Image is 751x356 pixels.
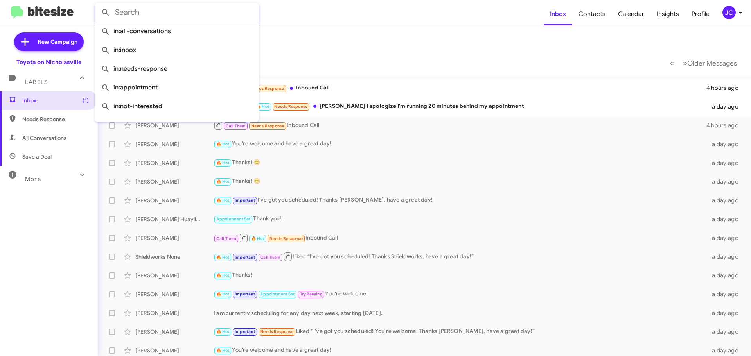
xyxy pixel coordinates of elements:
input: Search [95,3,259,22]
div: [PERSON_NAME] [135,197,214,204]
div: a day ago [707,328,745,336]
div: I've got you scheduled! Thanks [PERSON_NAME], have a great day! [214,196,707,205]
div: Thank you!! [214,215,707,224]
span: Inbox [22,97,89,104]
span: 🔥 Hot [216,179,230,184]
div: You're welcome and have a great day! [214,140,707,148]
span: 🔥 Hot [216,160,230,165]
span: Save a Deal [22,153,52,161]
div: [PERSON_NAME] [135,309,214,317]
div: a day ago [707,197,745,204]
div: [PERSON_NAME] [135,159,214,167]
div: a day ago [707,159,745,167]
div: a day ago [707,290,745,298]
button: Next [678,55,742,71]
span: Needs Response [22,115,89,123]
span: in:all-conversations [101,22,253,41]
div: Thanks! 😊 [214,158,707,167]
div: You're welcome! [214,290,707,299]
span: Appointment Set [260,292,295,297]
div: [PERSON_NAME] [135,328,214,336]
div: JC [722,6,736,19]
span: 🔥 Hot [256,104,269,109]
span: Needs Response [269,236,303,241]
div: Liked “I've got you scheduled! Thanks Shieldworks, have a great day!” [214,252,707,261]
div: Shieldworks None [135,253,214,261]
span: (1) [83,97,89,104]
span: in:sold-verified [101,116,253,134]
div: a day ago [707,272,745,279]
div: Liked “I've got you scheduled! You're welcome. Thanks [PERSON_NAME], have a great day!” [214,327,707,336]
span: 🔥 Hot [216,329,230,334]
span: Needs Response [260,329,293,334]
span: 🔥 Hot [216,255,230,260]
span: Call Them [260,255,280,260]
div: a day ago [707,309,745,317]
span: Call Them [226,123,246,129]
span: Important [235,292,255,297]
div: Inbound Call [214,120,706,130]
span: in:appointment [101,78,253,97]
div: a day ago [707,215,745,223]
div: a day ago [707,178,745,186]
div: Thanks! [214,271,707,280]
div: Inbound Call [214,83,706,93]
span: 🔥 Hot [216,273,230,278]
span: Call Them [216,236,237,241]
a: Calendar [612,3,650,25]
div: 4 hours ago [706,122,745,129]
div: Toyota on Nicholasville [16,58,82,66]
span: 🔥 Hot [216,348,230,353]
a: Profile [685,3,716,25]
div: [PERSON_NAME] I apologize I'm running 20 minutes behind my appointment [214,102,707,111]
span: in:inbox [101,41,253,59]
span: Needs Response [251,123,284,129]
div: a day ago [707,103,745,111]
span: 🔥 Hot [216,292,230,297]
span: All Conversations [22,134,66,142]
span: Important [235,255,255,260]
div: a day ago [707,253,745,261]
div: a day ago [707,347,745,354]
div: a day ago [707,140,745,148]
span: 🔥 Hot [251,236,264,241]
span: » [683,58,687,68]
div: Inbound Call [214,233,707,243]
div: [PERSON_NAME] [135,140,214,148]
a: Inbox [544,3,572,25]
button: JC [716,6,742,19]
div: [PERSON_NAME] Huayllani-[PERSON_NAME] [135,215,214,223]
div: [PERSON_NAME] [135,347,214,354]
div: [PERSON_NAME] [135,290,214,298]
div: 4 hours ago [706,84,745,92]
span: Try Pausing [300,292,323,297]
span: 🔥 Hot [216,141,230,147]
div: [PERSON_NAME] [135,178,214,186]
span: Needs Response [274,104,307,109]
span: Appointment Set [216,216,251,222]
div: a day ago [707,234,745,242]
span: in:needs-response [101,59,253,78]
div: I am currently scheduling for any day next week, starting [DATE]. [214,309,707,317]
span: Important [235,329,255,334]
span: in:not-interested [101,97,253,116]
nav: Page navigation example [665,55,742,71]
span: Important [235,198,255,203]
a: Contacts [572,3,612,25]
a: New Campaign [14,32,84,51]
div: Thanks! 😊 [214,177,707,186]
div: You're welcome and have a great day! [214,346,707,355]
button: Previous [665,55,679,71]
div: [PERSON_NAME] [135,272,214,279]
span: More [25,175,41,182]
span: New Campaign [38,38,77,46]
span: Needs Response [251,86,284,91]
a: Insights [650,3,685,25]
span: Older Messages [687,59,737,68]
div: [PERSON_NAME] [135,122,214,129]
